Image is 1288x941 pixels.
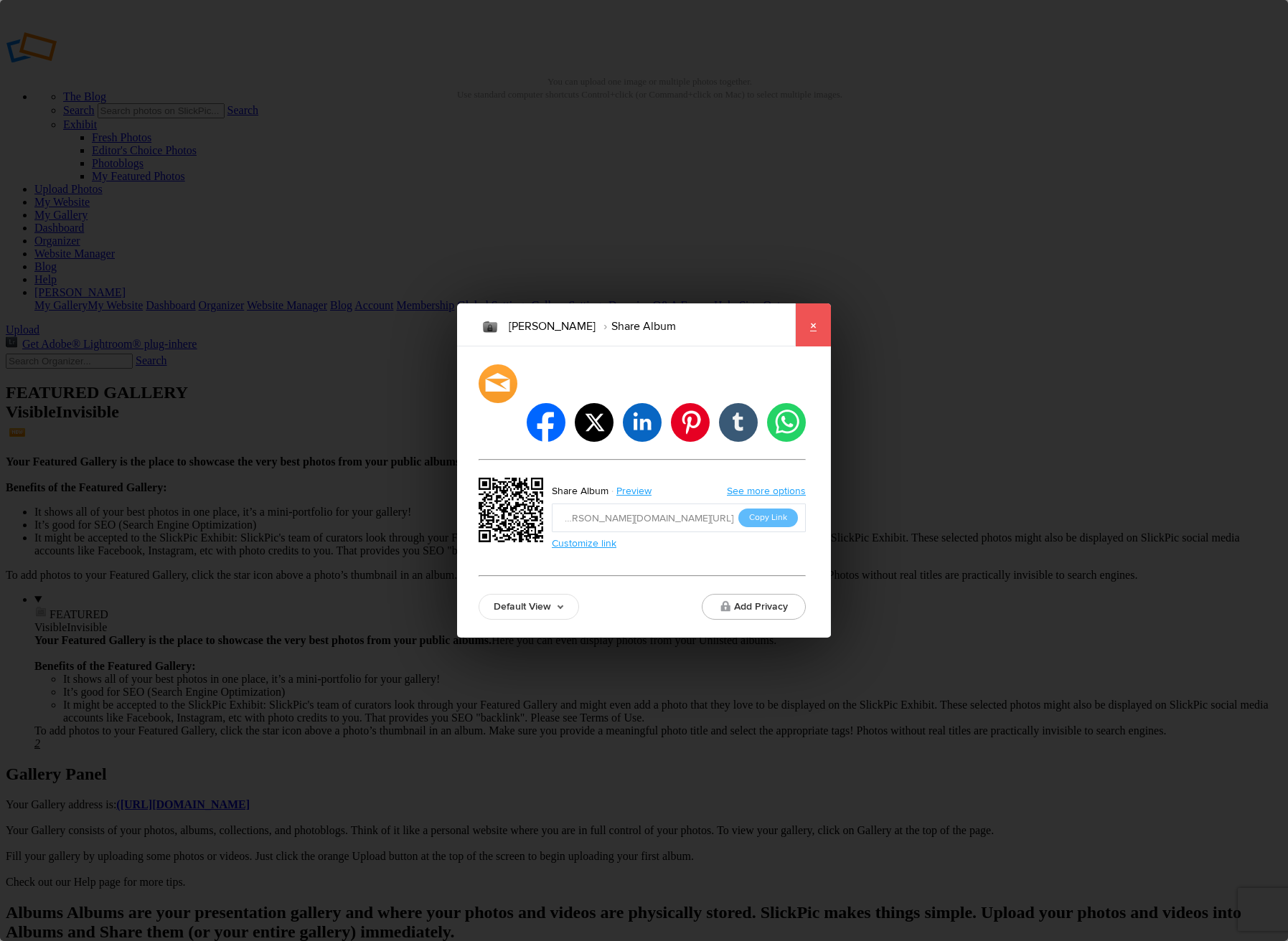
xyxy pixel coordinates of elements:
li: linkedin [623,403,662,442]
li: Share Album [596,314,676,339]
button: Copy Link [738,509,798,527]
a: Default View [479,594,579,620]
div: Share Album [552,482,608,501]
a: × [795,303,831,346]
a: See more options [727,485,806,497]
button: Add Privacy [702,594,806,620]
div: https://slickpic.us/18511461EOOD [479,478,547,547]
li: [PERSON_NAME] [509,314,596,339]
a: Preview [608,482,662,501]
li: tumblr [719,403,758,442]
li: facebook [527,403,565,442]
li: whatsapp [767,403,806,442]
a: Customize link [552,537,616,549]
li: pinterest [671,403,710,442]
img: album_locked.png [479,316,502,339]
li: twitter [575,403,614,442]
